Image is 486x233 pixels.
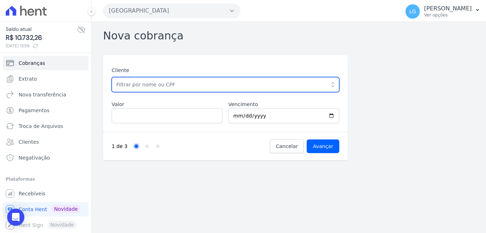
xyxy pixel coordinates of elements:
[6,43,77,49] span: [DATE] 13:59
[3,103,88,118] a: Pagamentos
[112,77,339,92] input: Filtrar por nome ou CPF
[3,202,88,217] a: Conta Hent Novidade
[424,5,472,12] p: [PERSON_NAME]
[112,143,127,150] p: 1 de 3
[112,67,339,74] label: Cliente
[7,209,24,226] div: Open Intercom Messenger
[103,28,184,44] h2: Nova cobrança
[6,33,77,43] span: R$ 10.732,26
[19,138,39,146] span: Clientes
[6,175,86,184] div: Plataformas
[276,143,298,150] span: Cancelar
[3,56,88,70] a: Cobranças
[6,56,86,232] nav: Sidebar
[51,205,81,213] span: Novidade
[19,91,66,98] span: Nova transferência
[409,9,416,14] span: LG
[3,72,88,86] a: Extrato
[3,135,88,149] a: Clientes
[424,12,472,18] p: Ver opções
[19,154,50,161] span: Negativação
[3,119,88,133] a: Troca de Arquivos
[103,4,240,18] button: [GEOGRAPHIC_DATA]
[3,186,88,201] a: Recebíveis
[3,151,88,165] a: Negativação
[112,101,223,108] label: Valor
[228,101,339,108] label: Vencimento
[19,107,49,114] span: Pagamentos
[19,60,45,67] span: Cobranças
[19,123,63,130] span: Troca de Arquivos
[307,139,339,153] input: Avançar
[19,190,45,197] span: Recebíveis
[112,139,270,153] nav: Progress
[400,1,486,22] button: LG [PERSON_NAME] Ver opções
[6,25,77,33] span: Saldo atual
[270,139,304,153] a: Cancelar
[3,87,88,102] a: Nova transferência
[19,75,37,82] span: Extrato
[19,206,47,213] span: Conta Hent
